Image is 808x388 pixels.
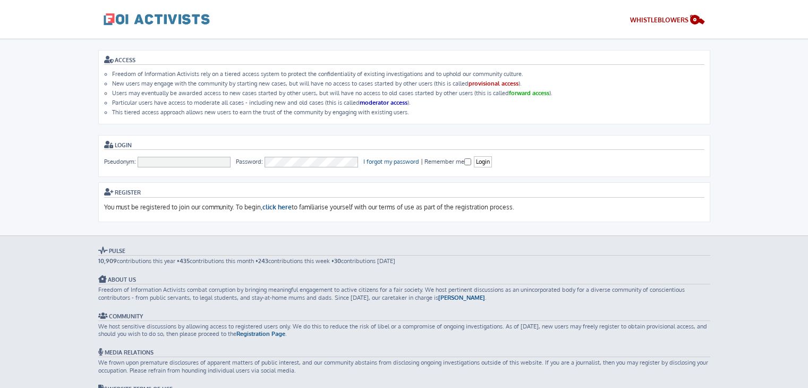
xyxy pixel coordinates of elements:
a: click here [262,203,292,212]
span: Password: [236,158,263,165]
input: Pseudonym: [138,157,231,167]
strong: 243 [258,257,268,265]
span: Pseudonym: [104,158,136,165]
h3: Pulse [98,247,710,256]
li: Users may eventually be awarded access to new cases started by other users, but will have no acce... [112,89,704,97]
li: Freedom of Information Activists rely on a tiered access system to protect the confidentiality of... [112,70,704,78]
h3: Media Relations [98,348,710,357]
input: Remember me [464,158,471,165]
li: Particular users have access to moderate all cases - including new and old cases (this is called ). [112,99,704,106]
strong: 435 [180,257,190,265]
h3: Login [104,141,704,150]
a: [PERSON_NAME] [438,294,485,301]
span: WHISTLEBLOWERS [630,16,688,24]
p: We host sensitive discussions by allowing access to registered users only. We do this to reduce t... [98,323,710,338]
li: This tiered access approach allows new users to earn the trust of the community by engaging with ... [112,108,704,116]
strong: forward access [509,89,549,97]
h3: Community [98,312,710,321]
a: FOI Activists [104,5,210,33]
h3: ACCESS [104,56,704,65]
li: New users may engage with the community by starting new cases, but will have no access to cases s... [112,80,704,87]
a: I forgot my password [363,158,419,165]
p: You must be registered to join our community. To begin, to familiarise yourself with our terms of... [104,203,704,212]
span: | [421,158,423,165]
a: Whistleblowers [630,14,705,28]
strong: 30 [334,257,341,265]
strong: 10,909 [98,257,117,265]
a: Registration Page [236,330,285,338]
input: Login [474,156,492,167]
strong: moderator access [360,99,407,106]
p: Freedom of Information Activists combat corruption by bringing meaningful engagement to active ci... [98,286,710,301]
input: Password: [265,157,358,167]
label: Remember me [424,158,472,165]
h3: Register [104,188,704,198]
strong: provisional access [469,80,518,87]
h3: About Us [98,275,710,284]
p: contributions this year • contributions this month • contributions this week • contributions [DATE] [98,257,710,265]
p: We frown upon premature disclosures of apparent matters of public interest, and our community abs... [98,359,710,374]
